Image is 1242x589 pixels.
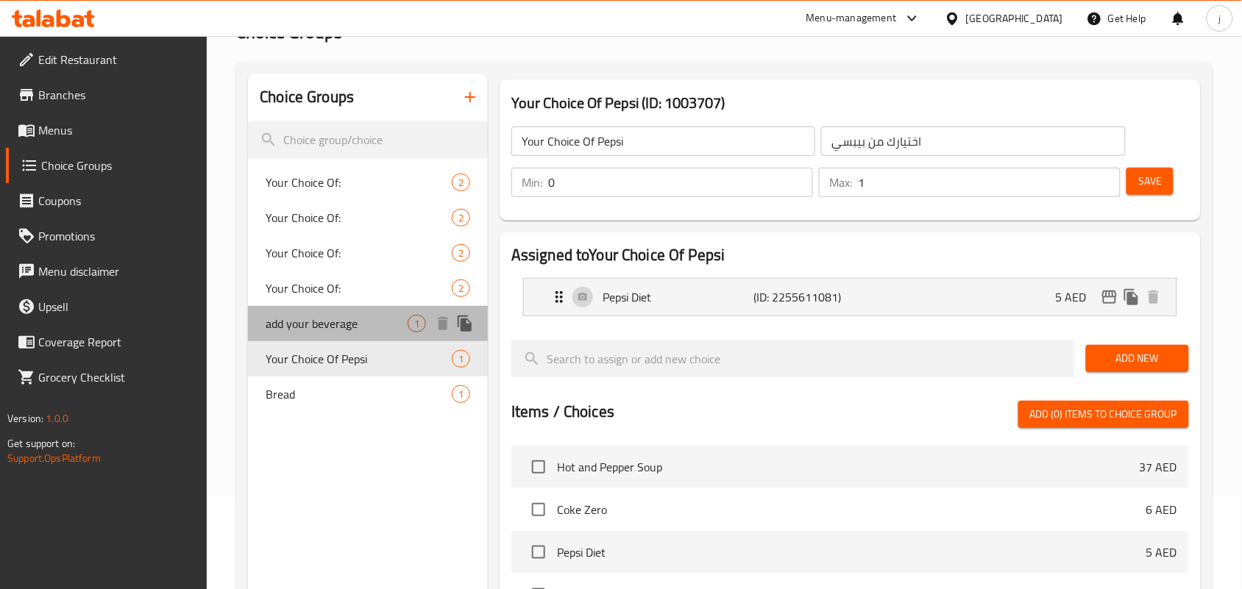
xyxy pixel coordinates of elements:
span: Coke Zero [557,501,1146,518]
a: Edit Restaurant [6,42,207,77]
span: 2 [453,246,469,260]
span: Your Choice Of: [266,174,452,191]
p: 37 AED [1140,458,1177,476]
p: Pepsi Diet [603,288,753,306]
div: Menu-management [806,10,897,27]
span: Add (0) items to choice group [1030,405,1177,424]
h2: Assigned to Your Choice Of Pepsi [511,244,1189,266]
span: Your Choice Of: [266,244,452,262]
span: Select choice [523,451,554,482]
div: Expand [524,279,1177,315]
a: Support.OpsPlatform [7,449,101,468]
div: Bread1 [248,376,488,412]
span: Select choice [523,537,554,568]
p: Max: [829,174,852,191]
span: Add New [1098,349,1177,368]
p: 5 AED [1146,543,1177,561]
a: Menu disclaimer [6,254,207,289]
span: j [1218,10,1221,26]
p: 5 AED [1056,288,1099,306]
a: Promotions [6,218,207,254]
a: Coupons [6,183,207,218]
span: Your Choice Of: [266,209,452,226]
span: Pepsi Diet [557,543,1146,561]
span: Select choice [523,494,554,525]
h3: Your Choice Of Pepsi (ID: 1003707) [511,91,1189,115]
span: Branches [38,86,196,104]
span: 1 [453,388,469,401]
div: Your Choice Of Pepsi1 [248,341,488,376]
button: duplicate [1121,286,1143,308]
button: delete [1143,286,1165,308]
a: Coverage Report [6,324,207,360]
button: edit [1099,286,1121,308]
span: 1.0.0 [46,409,68,428]
div: Your Choice Of:2 [248,271,488,306]
button: Add (0) items to choice group [1018,401,1189,428]
span: Coverage Report [38,333,196,351]
span: Save [1138,172,1162,190]
a: Upsell [6,289,207,324]
input: search [248,121,488,159]
span: Your Choice Of Pepsi [266,350,452,368]
span: Edit Restaurant [38,51,196,68]
span: Bread [266,385,452,403]
a: Branches [6,77,207,113]
button: Add New [1086,345,1189,372]
div: Choices [452,350,470,368]
div: Your Choice Of:2 [248,200,488,235]
p: 6 AED [1146,501,1177,518]
button: Save [1126,168,1174,195]
span: Your Choice Of: [266,279,452,297]
span: 2 [453,282,469,296]
span: Get support on: [7,434,75,453]
span: 2 [453,176,469,190]
div: Choices [452,174,470,191]
button: duplicate [454,313,476,335]
a: Menus [6,113,207,148]
span: Choice Groups [41,157,196,174]
span: Upsell [38,298,196,315]
button: delete [432,313,454,335]
span: add your beverage [266,315,408,332]
h2: Choice Groups [260,86,354,108]
span: 2 [453,211,469,225]
span: Version: [7,409,43,428]
h2: Items / Choices [511,401,614,423]
p: Min: [522,174,542,191]
input: search [511,340,1074,377]
span: Grocery Checklist [38,368,196,386]
span: Menus [38,121,196,139]
span: Promotions [38,227,196,245]
li: Expand [511,272,1189,322]
div: Choices [452,279,470,297]
div: Your Choice Of:2 [248,235,488,271]
span: 1 [408,317,425,331]
a: Grocery Checklist [6,360,207,395]
div: [GEOGRAPHIC_DATA] [966,10,1063,26]
div: Choices [452,385,470,403]
span: Menu disclaimer [38,263,196,280]
div: add your beverage1deleteduplicate [248,306,488,341]
span: 1 [453,352,469,366]
p: (ID: 2255611081) [753,288,854,306]
div: Your Choice Of:2 [248,165,488,200]
span: Coupons [38,192,196,210]
span: Hot and Pepper Soup [557,458,1140,476]
a: Choice Groups [6,148,207,183]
